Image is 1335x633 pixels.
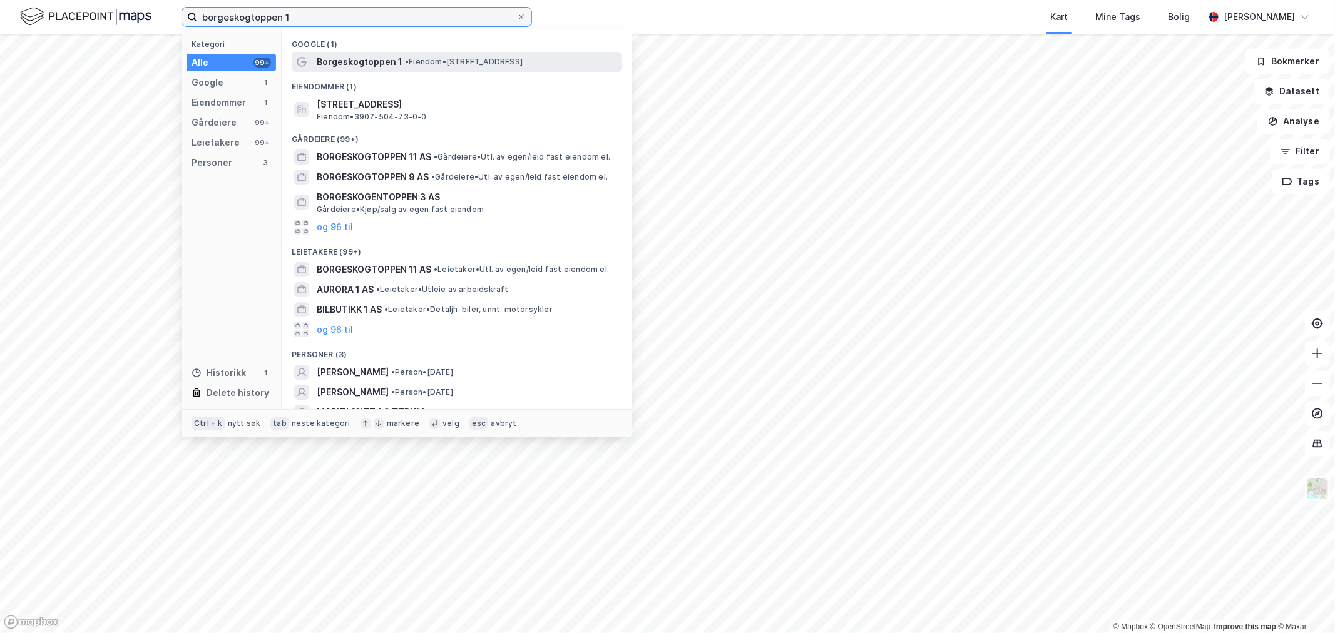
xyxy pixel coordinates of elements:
[282,237,632,260] div: Leietakere (99+)
[384,305,388,314] span: •
[282,124,632,147] div: Gårdeiere (99+)
[261,78,271,88] div: 1
[317,54,402,69] span: Borgeskogtoppen 1
[391,387,395,397] span: •
[317,149,431,165] span: BORGESKOGTOPPEN 11 AS
[391,367,453,377] span: Person • [DATE]
[207,385,269,400] div: Delete history
[1214,622,1276,631] a: Improve this map
[192,75,223,90] div: Google
[376,285,380,294] span: •
[1050,9,1068,24] div: Kart
[1257,109,1330,134] button: Analyse
[261,158,271,168] div: 3
[317,405,424,420] span: MARIT*GUTT 1 SÆTRUM
[1150,622,1211,631] a: OpenStreetMap
[405,57,409,66] span: •
[317,170,429,185] span: BORGESKOGTOPPEN 9 AS
[253,138,271,148] div: 99+
[391,367,395,377] span: •
[192,135,240,150] div: Leietakere
[282,72,632,94] div: Eiendommer (1)
[384,305,553,315] span: Leietaker • Detaljh. biler, unnt. motorsykler
[1306,477,1329,500] img: Z
[387,418,419,428] div: markere
[1254,79,1330,104] button: Datasett
[1113,622,1148,631] a: Mapbox
[1224,9,1295,24] div: [PERSON_NAME]
[282,340,632,362] div: Personer (3)
[1272,573,1335,633] iframe: Chat Widget
[197,8,516,26] input: Søk på adresse, matrikkel, gårdeiere, leietakere eller personer
[192,417,225,430] div: Ctrl + k
[491,418,516,428] div: avbryt
[405,57,523,67] span: Eiendom • [STREET_ADDRESS]
[391,387,453,397] span: Person • [DATE]
[434,265,609,275] span: Leietaker • Utl. av egen/leid fast eiendom el.
[434,265,437,274] span: •
[427,407,489,417] span: Person • [DATE]
[317,97,617,112] span: [STREET_ADDRESS]
[317,220,353,235] button: og 96 til
[4,615,59,629] a: Mapbox homepage
[376,285,509,295] span: Leietaker • Utleie av arbeidskraft
[431,172,435,181] span: •
[20,6,151,28] img: logo.f888ab2527a4732fd821a326f86c7f29.svg
[317,205,484,215] span: Gårdeiere • Kjøp/salg av egen fast eiendom
[317,190,617,205] span: BORGESKOGENTOPPEN 3 AS
[442,418,459,428] div: velg
[431,172,608,182] span: Gårdeiere • Utl. av egen/leid fast eiendom el.
[1095,9,1140,24] div: Mine Tags
[317,365,389,380] span: [PERSON_NAME]
[282,29,632,52] div: Google (1)
[192,155,232,170] div: Personer
[1270,139,1330,164] button: Filter
[1245,49,1330,74] button: Bokmerker
[270,417,289,430] div: tab
[434,152,610,162] span: Gårdeiere • Utl. av egen/leid fast eiendom el.
[317,262,431,277] span: BORGESKOGTOPPEN 11 AS
[192,115,237,130] div: Gårdeiere
[469,417,489,430] div: esc
[253,118,271,128] div: 99+
[1272,169,1330,194] button: Tags
[192,55,208,70] div: Alle
[1168,9,1190,24] div: Bolig
[434,152,437,161] span: •
[317,302,382,317] span: BILBUTIKK 1 AS
[1272,573,1335,633] div: Kontrollprogram for chat
[317,385,389,400] span: [PERSON_NAME]
[192,39,276,49] div: Kategori
[228,418,261,428] div: nytt søk
[317,282,374,297] span: AURORA 1 AS
[292,418,350,428] div: neste kategori
[427,407,431,417] span: •
[192,95,246,110] div: Eiendommer
[261,98,271,108] div: 1
[261,368,271,378] div: 1
[253,58,271,68] div: 99+
[317,112,427,122] span: Eiendom • 3907-504-73-0-0
[317,322,353,337] button: og 96 til
[192,365,246,380] div: Historikk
